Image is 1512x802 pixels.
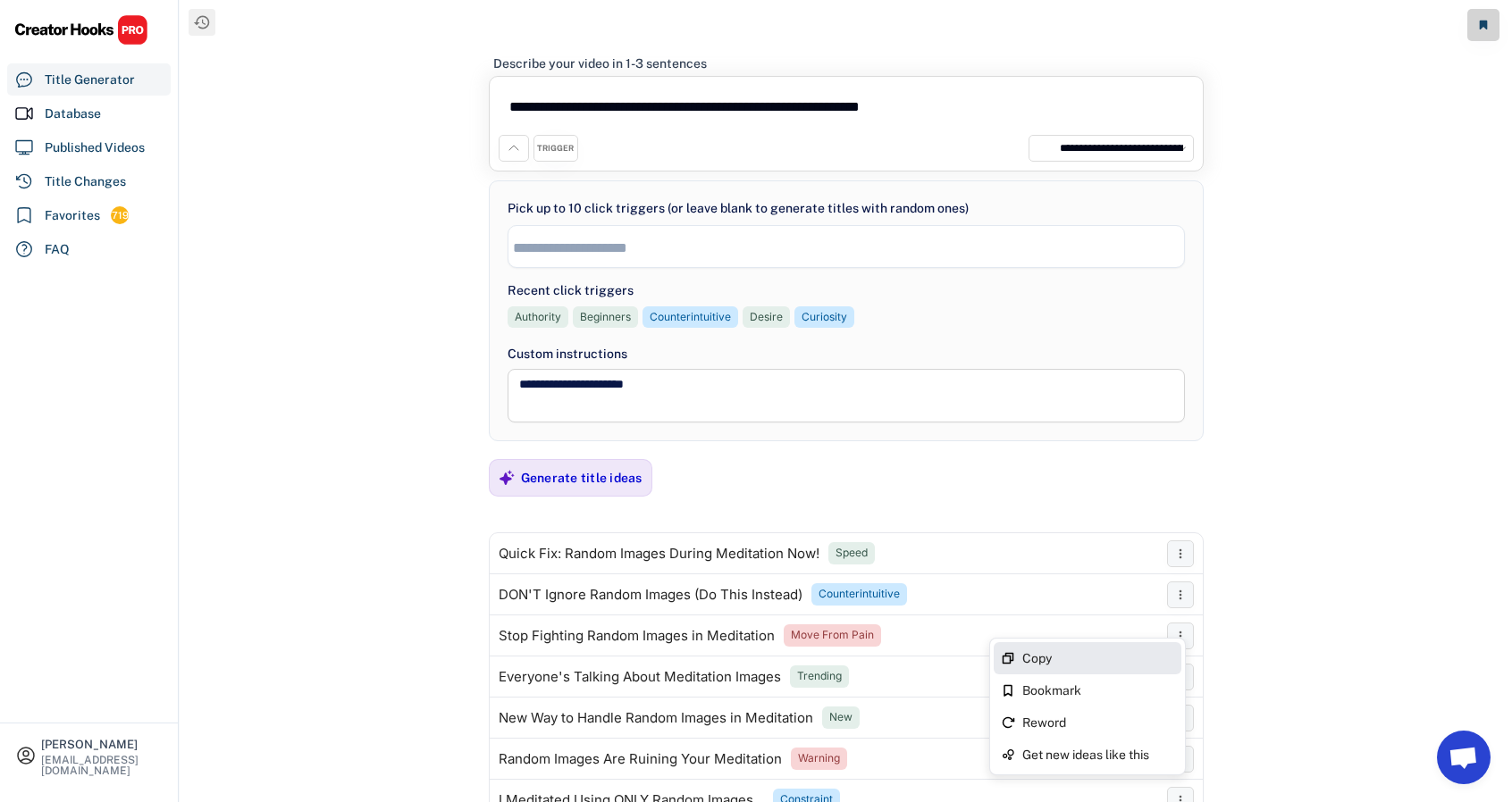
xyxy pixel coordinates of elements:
[508,281,634,300] div: Recent click triggers
[45,240,70,259] div: FAQ
[499,752,782,766] div: Random Images Are Ruining Your Meditation
[499,670,781,684] div: Everyone's Talking About Meditation Images
[1022,748,1174,761] div: Get new ideas like this
[493,55,707,71] div: Describe your video in 1-3 sentences
[45,104,101,123] div: Database
[508,345,1185,363] div: Custom instructions
[14,14,148,46] img: CHPRO%20Logo.svg
[802,310,847,325] div: Curiosity
[791,628,874,643] div: Move From Pain
[41,755,163,776] div: [EMAIL_ADDRESS][DOMAIN_NAME]
[836,546,868,561] div: Speed
[41,739,163,750] div: [PERSON_NAME]
[45,71,135,89] div: Title Generator
[537,143,574,155] div: TRIGGER
[521,470,643,486] div: Generate title ideas
[45,172,126,191] div: Title Changes
[650,310,731,325] div: Counterintuitive
[508,199,969,218] div: Pick up to 10 click triggers (or leave blank to generate titles with random ones)
[499,629,775,643] div: Stop Fighting Random Images in Meditation
[1437,731,1491,784] a: Open chat
[1022,684,1174,697] div: Bookmark
[499,547,819,561] div: Quick Fix: Random Images During Meditation Now!
[797,669,842,684] div: Trending
[750,310,783,325] div: Desire
[45,206,100,225] div: Favorites
[1022,652,1174,664] div: Copy
[1034,140,1050,156] img: unnamed.jpg
[515,310,561,325] div: Authority
[45,138,145,157] div: Published Videos
[580,310,631,325] div: Beginners
[1022,716,1174,729] div: Reword
[111,208,129,223] div: 719
[829,710,853,725] div: New
[819,587,900,602] div: Counterintuitive
[499,711,813,725] div: New Way to Handle Random Images in Meditation
[499,588,802,602] div: DON'T Ignore Random Images (Do This Instead)
[798,751,840,766] div: Warning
